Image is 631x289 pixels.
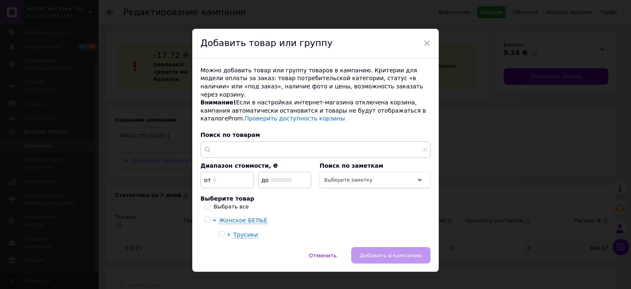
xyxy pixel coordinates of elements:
span: Внимание! [200,99,236,106]
span: Женское БЕЛЬЕ [219,217,267,224]
span: Поиск по заметкам [320,162,383,169]
span: × [423,36,431,50]
span: Отменить [309,252,337,259]
span: до [259,176,269,184]
span: Трусики [233,231,258,238]
input: 0 [200,172,254,188]
span: Выберите товар [200,195,254,202]
input: 1000000 [258,172,311,188]
div: Если в настройках интернет-магазина отключена корзина, кампания автоматически остановится и товар... [200,99,431,123]
span: от [201,176,212,184]
span: Диапазон стоимости, ₴ [200,162,278,169]
span: Выберите заметку [324,177,373,183]
div: Можно добавить товар или группу товаров в кампанию. Критерии для модели оплаты за заказ: товар по... [200,67,431,99]
button: Отменить [300,247,345,264]
span: Поиск по товарам [200,132,260,138]
div: Добавить товар или группу [192,29,439,58]
div: Выбрать все [214,203,249,210]
a: Проверить доступность корзины [245,115,345,122]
